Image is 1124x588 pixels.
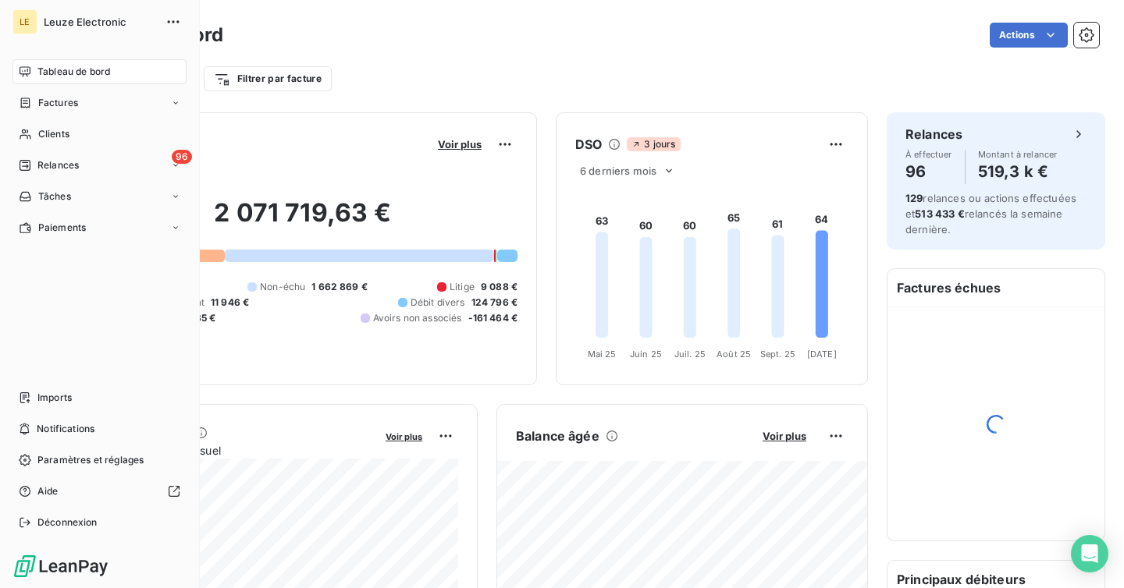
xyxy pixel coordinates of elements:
tspan: Mai 25 [588,349,617,360]
span: Montant à relancer [978,150,1058,159]
button: Filtrer par facture [204,66,332,91]
span: 3 jours [627,137,680,151]
h6: Factures échues [887,269,1104,306]
button: Voir plus [433,137,486,151]
div: Open Intercom Messenger [1071,535,1108,572]
span: 6 derniers mois [580,165,656,177]
h4: 519,3 k € [978,159,1058,184]
span: relances ou actions effectuées et relancés la semaine dernière. [905,192,1076,236]
tspan: Sept. 25 [760,349,795,360]
h2: 2 071 719,63 € [88,197,518,244]
span: Tableau de bord [37,65,110,79]
button: Voir plus [381,429,427,443]
span: 9 088 € [481,280,518,294]
tspan: [DATE] [807,349,837,360]
span: 513 433 € [915,207,964,220]
h6: DSO [575,135,602,154]
tspan: Juin 25 [630,349,662,360]
span: Aide [37,484,59,498]
span: Voir plus [438,138,482,151]
span: Débit divers [411,296,465,310]
div: LE [12,9,37,34]
h6: Relances [905,125,962,143]
span: Voir plus [763,430,806,442]
h4: 96 [905,159,952,184]
span: Paiements [38,221,86,235]
span: Leuze Electronic [44,16,156,28]
tspan: Août 25 [717,349,751,360]
span: 1 662 869 € [311,280,368,294]
span: Relances [37,158,79,172]
span: 124 796 € [471,296,518,310]
a: Aide [12,479,187,504]
span: Paramètres et réglages [37,453,144,467]
span: Imports [37,391,72,405]
span: Clients [38,127,69,141]
h6: Balance âgée [516,427,599,445]
span: Non-échu [260,280,305,294]
span: Voir plus [386,431,422,442]
span: Chiffre d'affaires mensuel [88,442,375,459]
span: Factures [38,96,78,110]
span: Litige [450,280,475,294]
span: 129 [905,192,923,204]
span: Déconnexion [37,515,98,530]
button: Actions [990,23,1068,48]
span: Notifications [37,422,94,436]
span: À effectuer [905,150,952,159]
img: Logo LeanPay [12,554,109,579]
button: Voir plus [758,429,811,443]
span: Tâches [38,190,71,204]
tspan: Juil. 25 [674,349,706,360]
span: Avoirs non associés [373,311,462,325]
span: -161 464 € [468,311,518,325]
span: 96 [172,150,192,164]
span: 11 946 € [211,296,249,310]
